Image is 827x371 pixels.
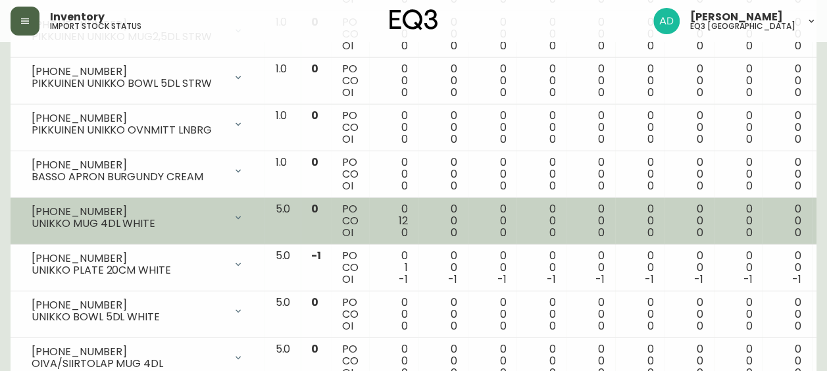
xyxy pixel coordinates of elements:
[626,16,654,52] div: 0 0
[401,178,408,193] span: 0
[342,203,359,239] div: PO CO
[549,318,555,334] span: 0
[478,63,507,99] div: 0 0
[795,85,801,100] span: 0
[380,297,408,332] div: 0 0
[32,253,225,264] div: [PHONE_NUMBER]
[598,225,605,240] span: 0
[342,38,353,53] span: OI
[32,66,225,78] div: [PHONE_NUMBER]
[311,341,318,357] span: 0
[500,38,507,53] span: 0
[647,178,654,193] span: 0
[647,85,654,100] span: 0
[595,272,605,287] span: -1
[32,206,225,218] div: [PHONE_NUMBER]
[32,124,225,136] div: PIKKUINEN UNIKKO OVNMITT LNBRG
[626,250,654,285] div: 0 0
[675,297,703,332] div: 0 0
[724,297,753,332] div: 0 0
[32,299,225,311] div: [PHONE_NUMBER]
[697,132,703,147] span: 0
[500,225,507,240] span: 0
[626,110,654,145] div: 0 0
[451,178,457,193] span: 0
[724,63,753,99] div: 0 0
[311,155,318,170] span: 0
[576,250,605,285] div: 0 0
[576,63,605,99] div: 0 0
[647,38,654,53] span: 0
[773,63,801,99] div: 0 0
[795,38,801,53] span: 0
[647,132,654,147] span: 0
[773,110,801,145] div: 0 0
[342,297,359,332] div: PO CO
[647,225,654,240] span: 0
[32,112,225,124] div: [PHONE_NUMBER]
[795,178,801,193] span: 0
[429,110,457,145] div: 0 0
[50,12,105,22] span: Inventory
[264,105,301,151] td: 1.0
[690,22,795,30] h5: eq3 [GEOGRAPHIC_DATA]
[773,203,801,239] div: 0 0
[675,157,703,192] div: 0 0
[549,132,555,147] span: 0
[478,250,507,285] div: 0 0
[380,250,408,285] div: 0 1
[598,318,605,334] span: 0
[697,225,703,240] span: 0
[21,203,254,232] div: [PHONE_NUMBER]UNIKKO MUG 4DL WHITE
[497,272,507,287] span: -1
[401,225,408,240] span: 0
[647,318,654,334] span: 0
[773,297,801,332] div: 0 0
[598,178,605,193] span: 0
[549,178,555,193] span: 0
[311,61,318,76] span: 0
[527,250,555,285] div: 0 0
[697,178,703,193] span: 0
[675,250,703,285] div: 0 0
[500,178,507,193] span: 0
[500,132,507,147] span: 0
[264,58,301,105] td: 1.0
[697,38,703,53] span: 0
[527,203,555,239] div: 0 0
[549,85,555,100] span: 0
[546,272,555,287] span: -1
[773,250,801,285] div: 0 0
[478,203,507,239] div: 0 0
[311,248,321,263] span: -1
[342,85,353,100] span: OI
[675,203,703,239] div: 0 0
[598,85,605,100] span: 0
[429,250,457,285] div: 0 0
[429,63,457,99] div: 0 0
[626,157,654,192] div: 0 0
[576,297,605,332] div: 0 0
[626,63,654,99] div: 0 0
[429,203,457,239] div: 0 0
[389,9,438,30] img: logo
[311,201,318,216] span: 0
[32,264,225,276] div: UNIKKO PLATE 20CM WHITE
[527,157,555,192] div: 0 0
[549,225,555,240] span: 0
[478,157,507,192] div: 0 0
[32,218,225,230] div: UNIKKO MUG 4DL WHITE
[342,225,353,240] span: OI
[745,85,752,100] span: 0
[342,318,353,334] span: OI
[724,203,753,239] div: 0 0
[380,157,408,192] div: 0 0
[697,318,703,334] span: 0
[429,16,457,52] div: 0 0
[399,272,408,287] span: -1
[500,85,507,100] span: 0
[32,171,225,183] div: BASSO APRON BURGUNDY CREAM
[264,291,301,338] td: 5.0
[401,318,408,334] span: 0
[380,203,408,239] div: 0 12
